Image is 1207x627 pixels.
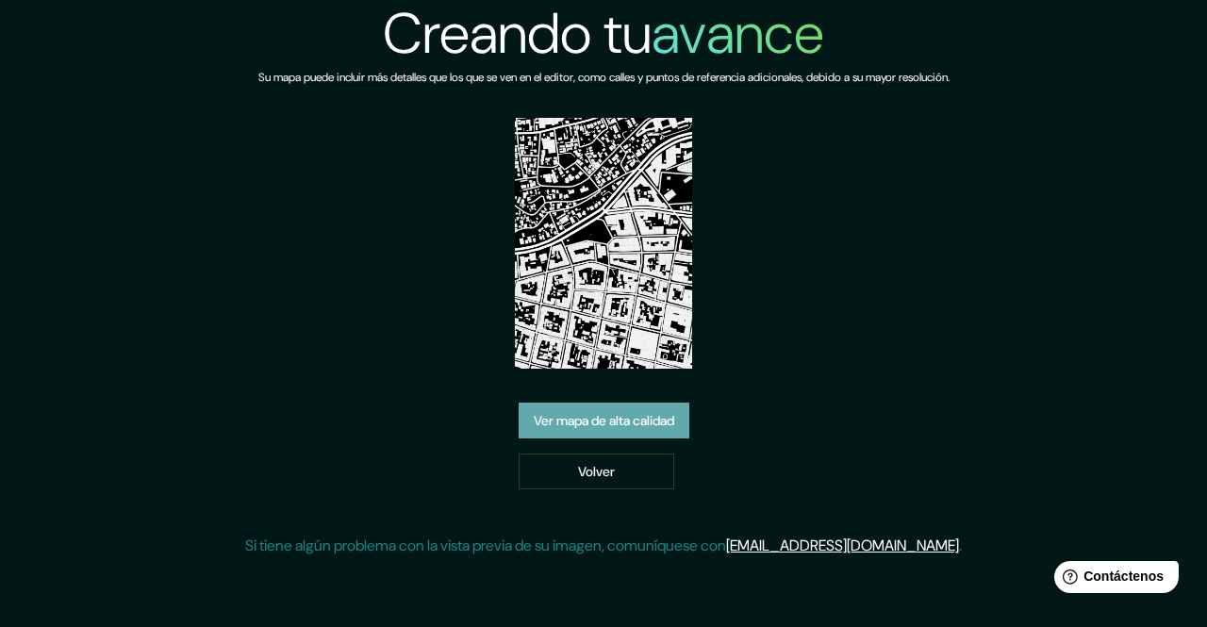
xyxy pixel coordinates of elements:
font: Si tiene algún problema con la vista previa de su imagen, comuníquese con [245,536,726,555]
font: Volver [578,463,615,480]
a: Ver mapa de alta calidad [519,403,689,438]
a: Volver [519,454,674,489]
iframe: Lanzador de widgets de ayuda [1039,553,1186,606]
font: Su mapa puede incluir más detalles que los que se ven en el editor, como calles y puntos de refer... [258,70,950,85]
font: Ver mapa de alta calidad [534,412,674,429]
img: vista previa del mapa creado [515,118,692,369]
a: [EMAIL_ADDRESS][DOMAIN_NAME] [726,536,959,555]
font: . [959,536,962,555]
